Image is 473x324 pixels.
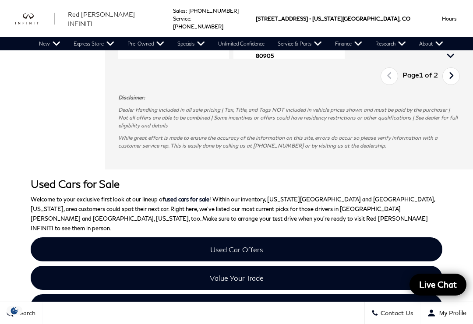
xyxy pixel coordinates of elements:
img: INFINITI [15,13,55,25]
a: infiniti [15,13,55,25]
span: : [186,7,187,14]
div: Page 1 of 2 [398,67,442,85]
strong: Used Cars for Sale [31,177,120,190]
a: next page [442,69,461,84]
a: Express Store [67,37,121,50]
span: My Profile [436,310,466,317]
a: Contact Us [31,294,442,318]
a: [PHONE_NUMBER] [173,23,223,30]
a: used cars for sale [165,196,209,203]
a: Red [PERSON_NAME] INFINITI [68,10,160,28]
a: Live Chat [409,274,466,296]
a: New [32,37,67,50]
p: Dealer Handling included in all sale pricing | Tax, Title, and Tags NOT included in vehicle price... [118,106,460,130]
a: Used Car Offers [31,237,442,261]
span: Red [PERSON_NAME] INFINITI [68,11,135,27]
a: Service & Parts [271,37,328,50]
a: About [413,37,450,50]
a: Finance [328,37,369,50]
a: Pre-Owned [121,37,171,50]
a: Specials [171,37,212,50]
span: Live Chat [415,279,461,290]
p: Welcome to your exclusive first look at our lineup of ! Within our inventory, [US_STATE][GEOGRAPH... [31,194,442,233]
span: Contact Us [378,310,413,317]
span: 80905 [256,37,274,74]
a: [STREET_ADDRESS] • [US_STATE][GEOGRAPHIC_DATA], CO 80905 [256,15,410,59]
p: While great effort is made to ensure the accuracy of the information on this site, errors do occu... [118,134,460,150]
strong: Disclaimer: [118,94,145,101]
a: Research [369,37,413,50]
a: Unlimited Confidence [212,37,271,50]
span: Service [173,15,190,22]
span: : [190,15,191,22]
button: Open user profile menu [420,302,473,324]
a: Value Your Trade [31,266,442,290]
nav: Main Navigation [32,37,450,50]
a: [PHONE_NUMBER] [188,7,239,14]
span: Sales [173,7,186,14]
img: Opt-Out Icon [4,306,25,315]
span: Search [14,310,35,317]
section: Click to Open Cookie Consent Modal [4,306,25,315]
